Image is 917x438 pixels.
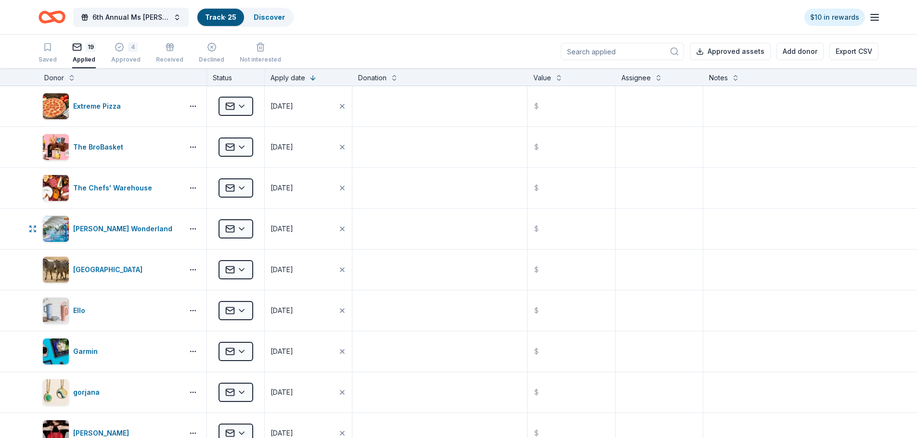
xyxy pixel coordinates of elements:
[43,379,69,405] img: Image for gorjana
[358,72,387,84] div: Donation
[73,223,176,235] div: [PERSON_NAME] Wonderland
[73,387,103,398] div: gorjana
[271,141,293,153] div: [DATE]
[73,8,189,27] button: 6th Annual Ms [PERSON_NAME]
[39,38,57,68] button: Saved
[128,42,138,52] div: 4
[621,72,651,84] div: Assignee
[156,56,183,63] div: Received
[271,100,293,112] div: [DATE]
[265,372,352,413] button: [DATE]
[533,72,551,84] div: Value
[42,93,180,120] button: Image for Extreme PizzaExtreme Pizza
[44,72,64,84] div: Donor
[156,38,183,68] button: Received
[271,264,293,275] div: [DATE]
[72,56,96,63] div: Applied
[73,346,102,357] div: Garmin
[42,215,180,242] button: Image for Morgan's Wonderland[PERSON_NAME] Wonderland
[42,297,180,324] button: Image for ElloEllo
[205,13,236,21] a: Track· 25
[776,43,824,60] button: Add donor
[561,43,684,60] input: Search applied
[43,298,69,324] img: Image for Ello
[265,168,352,208] button: [DATE]
[709,72,728,84] div: Notes
[196,8,294,27] button: Track· 25Discover
[271,182,293,194] div: [DATE]
[199,56,224,63] div: Declined
[39,6,65,28] a: Home
[42,175,180,201] button: Image for The Chefs' WarehouseThe Chefs' Warehouse
[73,100,125,112] div: Extreme Pizza
[254,13,285,21] a: Discover
[265,290,352,331] button: [DATE]
[43,134,69,160] img: Image for The BroBasket
[240,56,281,63] div: Not interested
[271,346,293,357] div: [DATE]
[690,43,771,60] button: Approved assets
[265,209,352,249] button: [DATE]
[73,305,89,316] div: Ello
[240,38,281,68] button: Not interested
[271,305,293,316] div: [DATE]
[43,93,69,119] img: Image for Extreme Pizza
[73,141,127,153] div: The BroBasket
[804,9,865,26] a: $10 in rewards
[72,38,96,68] button: 19Applied
[829,43,878,60] button: Export CSV
[86,42,96,52] div: 19
[111,38,141,68] button: 4Approved
[271,72,305,84] div: Apply date
[265,331,352,372] button: [DATE]
[43,175,69,201] img: Image for The Chefs' Warehouse
[43,257,69,283] img: Image for San Antonio Zoo
[265,86,352,126] button: [DATE]
[265,250,352,290] button: [DATE]
[199,38,224,68] button: Declined
[265,127,352,167] button: [DATE]
[207,68,265,86] div: Status
[111,56,141,63] div: Approved
[39,56,57,63] div: Saved
[271,387,293,398] div: [DATE]
[43,338,69,364] img: Image for Garmin
[42,379,180,406] button: Image for gorjanagorjana
[92,12,169,23] span: 6th Annual Ms [PERSON_NAME]
[42,338,180,365] button: Image for GarminGarmin
[73,264,146,275] div: [GEOGRAPHIC_DATA]
[73,182,156,194] div: The Chefs' Warehouse
[42,256,180,283] button: Image for San Antonio Zoo[GEOGRAPHIC_DATA]
[271,223,293,235] div: [DATE]
[43,216,69,242] img: Image for Morgan's Wonderland
[42,134,180,161] button: Image for The BroBasketThe BroBasket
